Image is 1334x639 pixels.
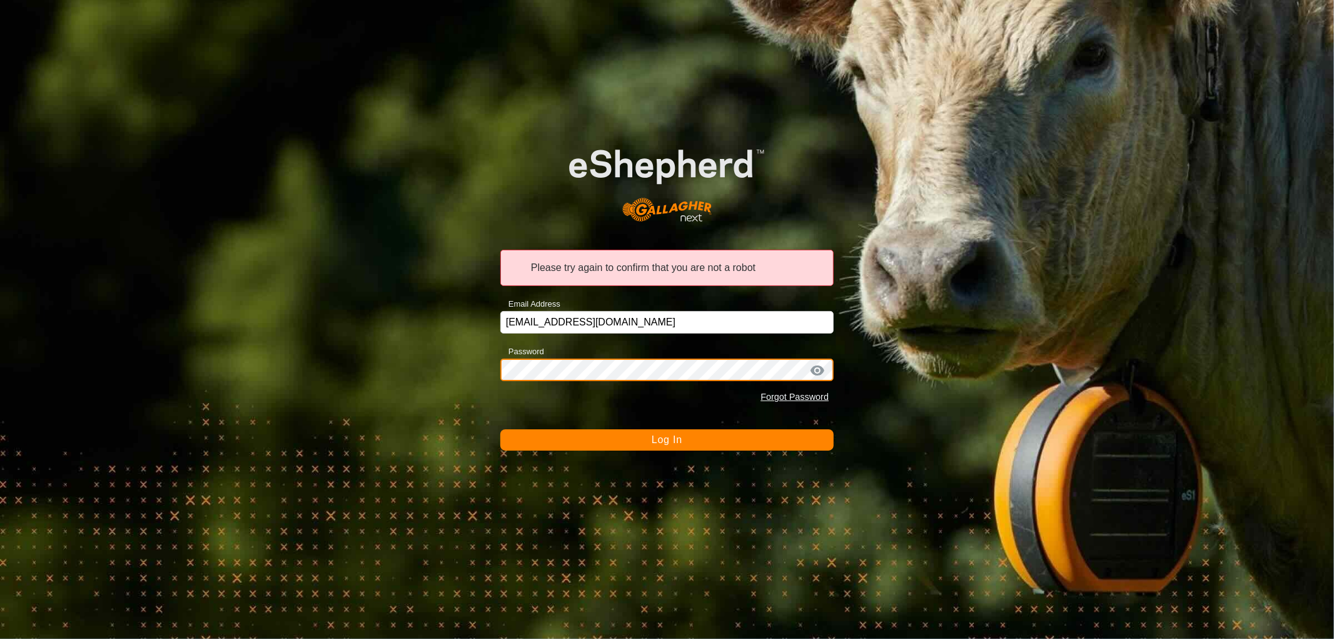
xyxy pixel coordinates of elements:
label: Email Address [500,298,560,310]
a: Forgot Password [760,392,829,402]
button: Log In [500,429,834,451]
input: Email Address [500,311,834,334]
span: Log In [652,434,682,445]
label: Password [500,345,544,358]
div: Please try again to confirm that you are not a robot [500,250,834,286]
img: E-shepherd Logo [533,121,801,235]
